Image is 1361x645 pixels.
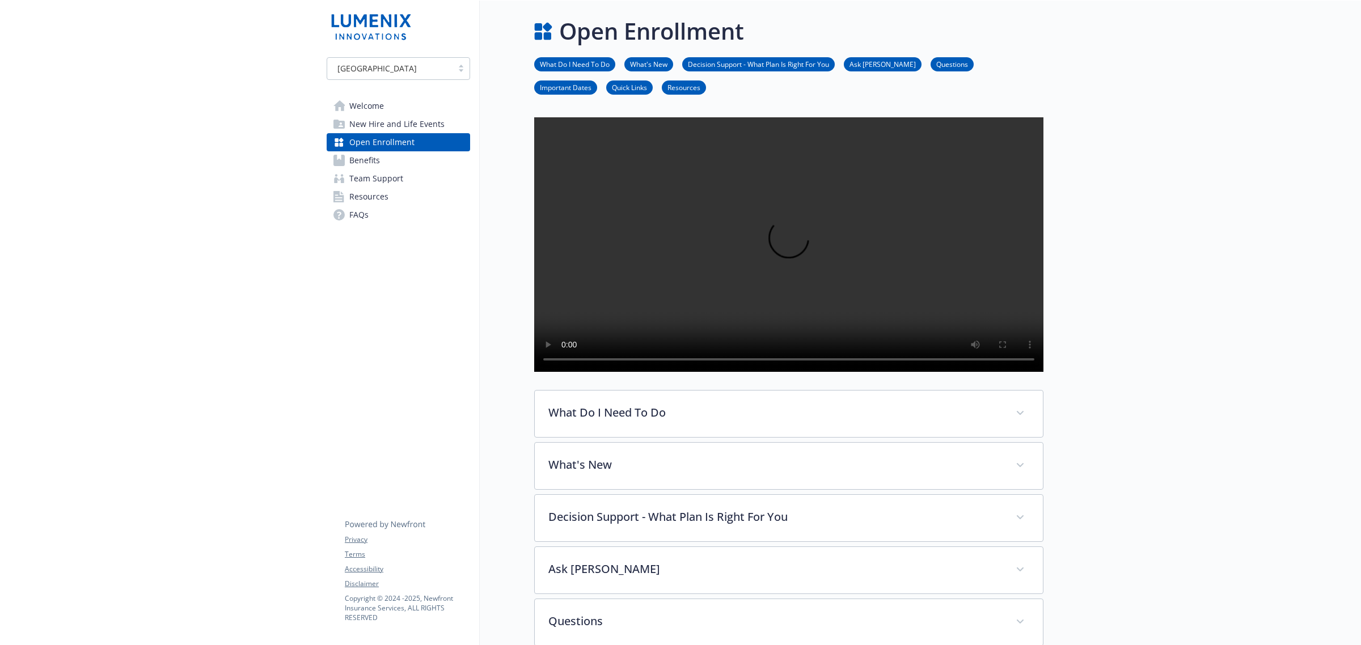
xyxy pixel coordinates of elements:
a: Terms [345,549,470,559]
span: FAQs [349,206,369,224]
span: [GEOGRAPHIC_DATA] [333,62,447,74]
a: Resources [662,82,706,92]
a: Quick Links [606,82,653,92]
div: Decision Support - What Plan Is Right For You [535,495,1043,541]
a: Important Dates [534,82,597,92]
a: New Hire and Life Events [327,115,470,133]
span: [GEOGRAPHIC_DATA] [337,62,417,74]
a: Ask [PERSON_NAME] [844,58,922,69]
div: What's New [535,443,1043,489]
span: Open Enrollment [349,133,415,151]
a: Decision Support - What Plan Is Right For You [682,58,835,69]
p: What's New [548,456,1002,473]
a: FAQs [327,206,470,224]
span: Resources [349,188,388,206]
a: Disclaimer [345,579,470,589]
p: Ask [PERSON_NAME] [548,561,1002,578]
span: Team Support [349,169,403,188]
a: Welcome [327,97,470,115]
span: Welcome [349,97,384,115]
div: Ask [PERSON_NAME] [535,547,1043,593]
a: Accessibility [345,564,470,574]
div: What Do I Need To Do [535,391,1043,437]
a: What's New [624,58,673,69]
a: Benefits [327,151,470,169]
p: Decision Support - What Plan Is Right For You [548,508,1002,525]
span: Benefits [349,151,380,169]
a: Privacy [345,534,470,545]
p: What Do I Need To Do [548,404,1002,421]
a: Questions [931,58,974,69]
p: Copyright © 2024 - 2025 , Newfront Insurance Services, ALL RIGHTS RESERVED [345,593,470,622]
h1: Open Enrollment [559,14,744,48]
a: Team Support [327,169,470,188]
a: Open Enrollment [327,133,470,151]
a: Resources [327,188,470,206]
span: New Hire and Life Events [349,115,445,133]
p: Questions [548,613,1002,630]
a: What Do I Need To Do [534,58,615,69]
